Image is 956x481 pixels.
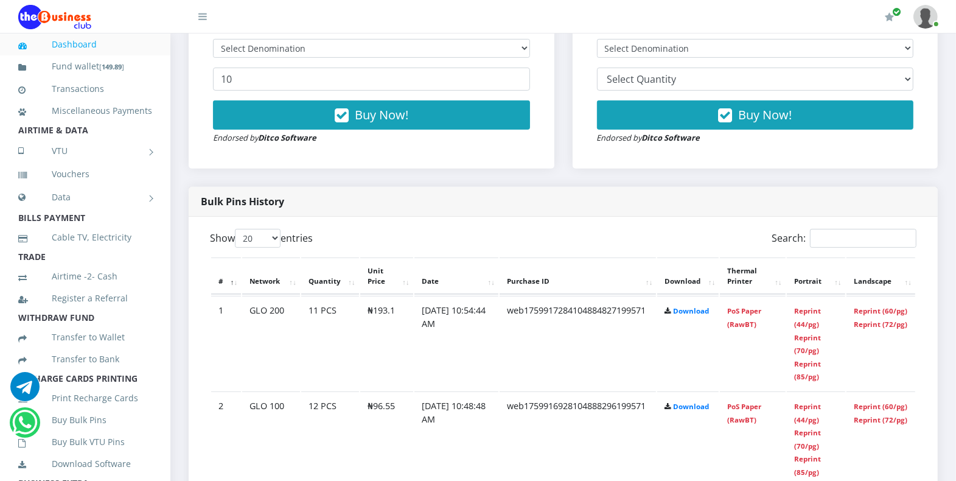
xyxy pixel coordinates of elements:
th: Portrait: activate to sort column ascending [787,258,845,295]
a: Chat for support [12,417,37,437]
a: Print Recharge Cards [18,384,152,412]
th: Thermal Printer: activate to sort column ascending [720,258,785,295]
strong: Ditco Software [258,132,316,143]
i: Renew/Upgrade Subscription [885,12,894,22]
a: Reprint (85/pg) [794,359,821,382]
a: Reprint (72/pg) [854,320,907,329]
td: GLO 200 [242,296,300,390]
a: Buy Bulk Pins [18,406,152,434]
a: VTU [18,136,152,166]
a: Download [673,306,709,315]
small: Endorsed by [213,132,316,143]
a: Miscellaneous Payments [18,97,152,125]
th: Date: activate to sort column ascending [414,258,498,295]
a: Cable TV, Electricity [18,223,152,251]
small: Endorsed by [597,132,700,143]
a: Download Software [18,450,152,478]
small: [ ] [99,62,124,71]
a: Fund wallet[149.89] [18,52,152,81]
a: Chat for support [10,381,40,401]
a: Reprint (85/pg) [794,454,821,477]
img: User [913,5,938,29]
th: Unit Price: activate to sort column ascending [360,258,413,295]
button: Buy Now! [597,100,914,130]
a: Download [673,402,709,411]
td: web1759917284104884827199571 [500,296,656,390]
button: Buy Now! [213,100,530,130]
span: Renew/Upgrade Subscription [892,7,901,16]
span: Buy Now! [738,107,792,123]
th: Landscape: activate to sort column ascending [846,258,915,295]
a: Transactions [18,75,152,103]
img: Logo [18,5,91,29]
a: Reprint (72/pg) [854,415,907,424]
a: Reprint (60/pg) [854,402,907,411]
input: Enter Quantity [213,68,530,91]
a: Reprint (44/pg) [794,306,821,329]
a: Transfer to Bank [18,345,152,373]
td: ₦193.1 [360,296,413,390]
a: Reprint (70/pg) [794,333,821,356]
a: Reprint (44/pg) [794,402,821,424]
th: Network: activate to sort column ascending [242,258,300,295]
a: Airtime -2- Cash [18,262,152,290]
b: 149.89 [102,62,122,71]
strong: Ditco Software [642,132,700,143]
label: Search: [772,229,916,248]
span: Buy Now! [355,107,408,123]
a: Register a Referral [18,284,152,312]
a: Reprint (60/pg) [854,306,907,315]
a: Buy Bulk VTU Pins [18,428,152,456]
a: Reprint (70/pg) [794,428,821,451]
th: #: activate to sort column descending [211,258,241,295]
a: Transfer to Wallet [18,323,152,351]
th: Purchase ID: activate to sort column ascending [500,258,656,295]
label: Show entries [210,229,313,248]
strong: Bulk Pins History [201,195,284,208]
th: Quantity: activate to sort column ascending [301,258,359,295]
a: PoS Paper (RawBT) [727,402,761,424]
td: 1 [211,296,241,390]
a: Dashboard [18,30,152,58]
a: Vouchers [18,160,152,188]
td: [DATE] 10:54:44 AM [414,296,498,390]
td: 11 PCS [301,296,359,390]
select: Showentries [235,229,281,248]
a: Data [18,182,152,212]
input: Search: [810,229,916,248]
th: Download: activate to sort column ascending [657,258,719,295]
a: PoS Paper (RawBT) [727,306,761,329]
